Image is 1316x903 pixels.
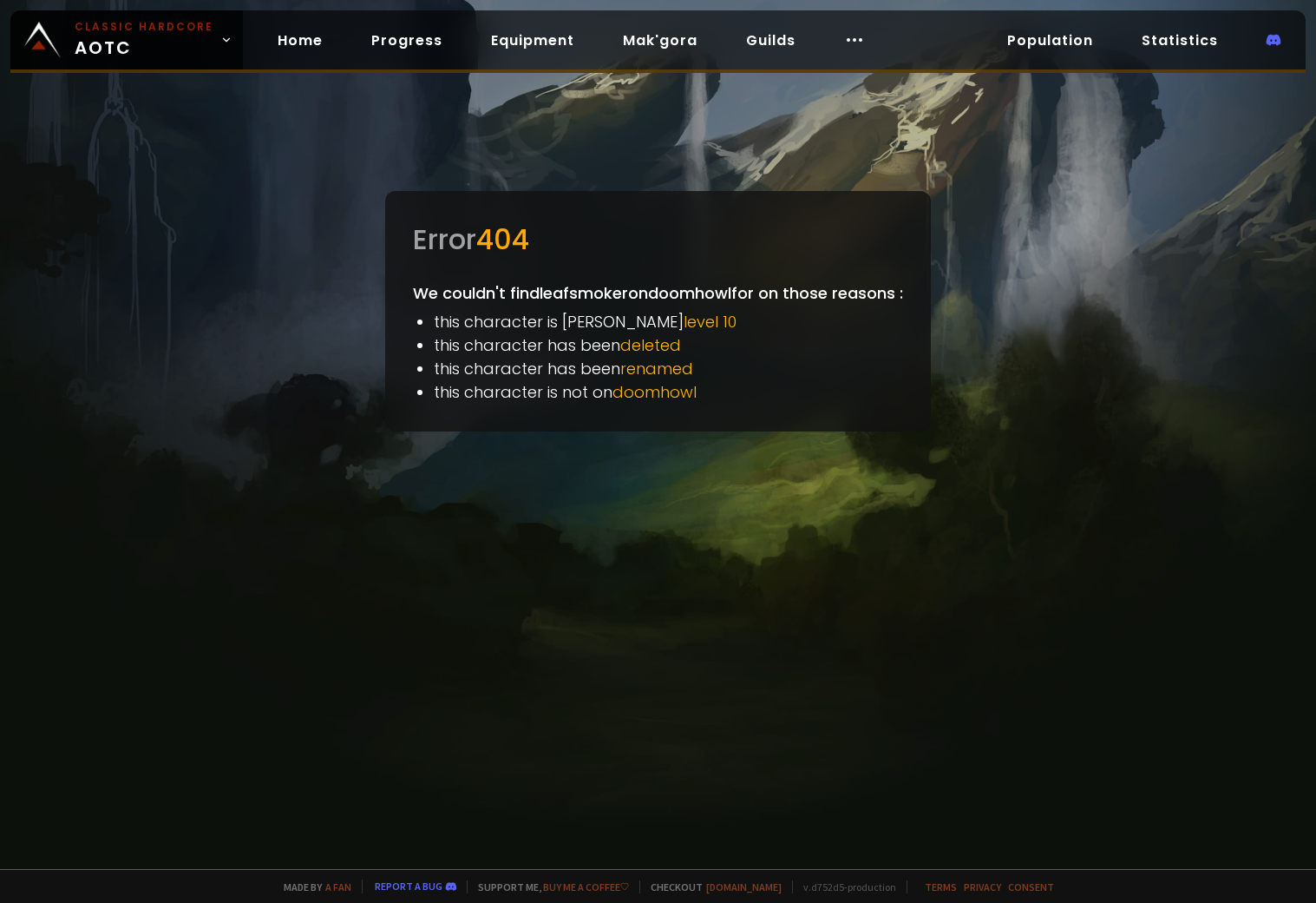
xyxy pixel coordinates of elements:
a: Mak'gora [609,23,711,58]
li: this character has been [434,333,903,357]
span: Made by [273,880,351,893]
li: this character is [PERSON_NAME] [434,310,903,333]
div: Error [413,219,903,260]
a: Progress [357,23,456,58]
span: Checkout [639,880,782,893]
a: a fan [325,880,351,893]
small: Classic Hardcore [75,19,213,35]
span: doomhowl [612,381,697,403]
span: AOTC [75,19,213,61]
span: 404 [476,220,529,259]
div: We couldn't find leafsmoker on doomhowl for on those reasons : [385,191,931,432]
a: Equipment [477,23,588,58]
span: renamed [620,358,693,379]
span: deleted [620,334,681,356]
span: v. d752d5 - production [792,880,896,893]
li: this character has been [434,357,903,380]
a: Guilds [732,23,809,58]
span: level 10 [684,311,737,333]
a: Privacy [964,880,1001,893]
a: Statistics [1128,23,1232,58]
a: Population [993,23,1107,58]
a: Home [264,23,337,58]
span: Support me, [467,880,629,893]
a: Classic HardcoreAOTC [10,10,243,69]
a: Terms [925,880,957,893]
a: Consent [1008,880,1054,893]
a: [DOMAIN_NAME] [706,880,782,893]
a: Report a bug [375,880,442,893]
li: this character is not on [434,380,903,404]
a: Buy me a coffee [543,880,629,893]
